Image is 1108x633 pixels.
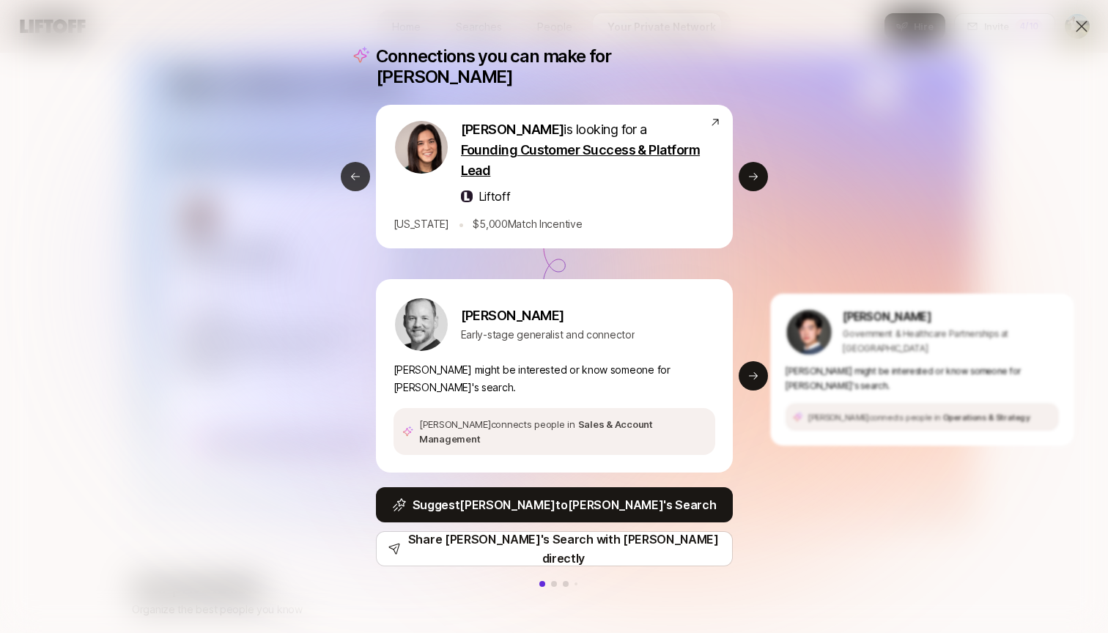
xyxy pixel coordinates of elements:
p: [PERSON_NAME] [461,306,635,326]
img: 71d7b91d_d7cb_43b4_a7ea_a9b2f2cc6e03.jpg [395,121,448,174]
p: $ 5,000 Match Incentive [473,215,582,233]
p: Government & Healthcare Partnerships at [GEOGRAPHIC_DATA] [842,326,1058,356]
p: [PERSON_NAME] connects people in [808,411,1030,423]
p: Suggest [PERSON_NAME] to [PERSON_NAME] 's Search [413,495,717,514]
button: Suggest[PERSON_NAME]to[PERSON_NAME]'s Search [376,487,733,522]
p: [PERSON_NAME] might be interested or know someone for [PERSON_NAME]'s search. [394,361,715,396]
p: • [458,215,465,234]
p: [PERSON_NAME] connects people in [419,417,706,446]
img: e0f6f383_a0c1_4833_af5f_8811231508d7.jpg [786,310,831,355]
p: [US_STATE] [394,215,449,233]
span: Founding Customer Success & Platform Lead [461,142,701,178]
p: Share [PERSON_NAME]'s Search with [PERSON_NAME] directly [407,530,720,568]
p: [PERSON_NAME] [842,308,1058,326]
p: [PERSON_NAME] might be interested or know someone for [PERSON_NAME]'s search. [785,363,1058,393]
p: is looking for a [461,119,709,181]
p: Connections you can make for [PERSON_NAME] [376,46,733,87]
span: [PERSON_NAME] [461,122,564,137]
img: liftoff-icon-400.jpg [461,190,473,202]
button: Share [PERSON_NAME]'s Search with [PERSON_NAME] directly [376,531,733,566]
p: Liftoff [479,187,511,206]
span: Operations & Strategy [942,412,1030,422]
p: Early-stage generalist and connector [461,326,635,344]
img: 5bfb0815_06d1_4a9c_b494_670f9b96ee5c.jpg [395,298,448,351]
